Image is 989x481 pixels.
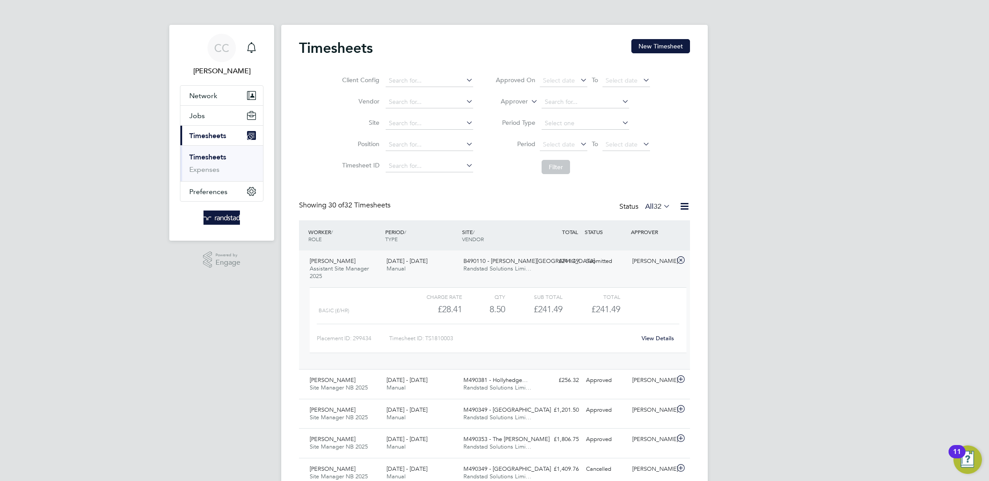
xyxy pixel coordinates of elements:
span: [DATE] - [DATE] [387,376,427,384]
span: TOTAL [562,228,578,235]
span: 32 Timesheets [328,201,391,210]
span: [PERSON_NAME] [310,257,355,265]
span: [DATE] - [DATE] [387,406,427,413]
input: Select one [542,117,629,130]
span: Site Manager NB 2025 [310,443,368,450]
button: Jobs [180,106,263,125]
span: Randstad Solutions Limi… [463,473,531,480]
input: Search for... [386,75,473,87]
span: To [589,138,601,150]
label: Timesheet ID [339,161,379,169]
div: Cancelled [582,462,629,477]
span: CC [214,42,229,54]
div: 11 [953,452,961,463]
span: Manual [387,265,406,272]
div: £1,409.76 [536,462,582,477]
div: WORKER [306,224,383,247]
span: Randstad Solutions Limi… [463,413,531,421]
div: Approved [582,403,629,417]
span: M490349 - [GEOGRAPHIC_DATA] [463,465,551,473]
label: Period Type [495,119,535,127]
span: 32 [654,202,662,211]
div: £1,201.50 [536,403,582,417]
input: Search for... [542,96,629,108]
span: M490349 - [GEOGRAPHIC_DATA] [463,406,551,413]
span: Basic (£/HR) [319,307,349,314]
span: Assistant Site Manager 2025 [310,265,369,280]
button: Filter [542,160,570,174]
nav: Main navigation [169,25,274,241]
div: APPROVER [629,224,675,240]
input: Search for... [386,117,473,130]
div: [PERSON_NAME] [629,432,675,447]
input: Search for... [386,96,473,108]
span: Network [189,91,217,100]
span: Jobs [189,111,205,120]
span: Randstad Solutions Limi… [463,265,531,272]
img: randstad-logo-retina.png [203,211,240,225]
span: / [404,228,406,235]
label: Client Config [339,76,379,84]
span: Randstad Solutions Limi… [463,384,531,391]
div: Approved [582,432,629,447]
button: Preferences [180,182,263,201]
span: Select date [606,140,638,148]
div: STATUS [582,224,629,240]
div: Approved [582,373,629,388]
span: VENDOR [462,235,484,242]
a: Go to home page [180,211,263,225]
input: Search for... [386,160,473,172]
div: Placement ID: 299434 [317,331,389,346]
span: Powered by [215,251,240,259]
input: Search for... [386,139,473,151]
a: Timesheets [189,153,226,161]
div: Total [562,291,620,302]
div: Submitted [582,254,629,269]
a: View Details [642,334,674,342]
label: Approved On [495,76,535,84]
span: Select date [606,76,638,84]
span: Manual [387,473,406,480]
div: Status [619,201,672,213]
button: Network [180,86,263,105]
label: Period [495,140,535,148]
span: [DATE] - [DATE] [387,257,427,265]
div: SITE [460,224,537,247]
div: [PERSON_NAME] [629,373,675,388]
div: [PERSON_NAME] [629,403,675,417]
div: Charge rate [405,291,462,302]
span: Select date [543,76,575,84]
span: ROLE [308,235,322,242]
span: Site Manager NB 2025 [310,473,368,480]
label: Site [339,119,379,127]
span: [PERSON_NAME] [310,406,355,413]
label: Approver [488,97,528,106]
div: Timesheet ID: TS1810003 [389,331,636,346]
span: [PERSON_NAME] [310,376,355,384]
button: Timesheets [180,126,263,145]
a: Expenses [189,165,219,174]
h2: Timesheets [299,39,373,57]
span: Timesheets [189,131,226,140]
div: Showing [299,201,392,210]
div: £256.32 [536,373,582,388]
div: PERIOD [383,224,460,247]
div: £241.49 [536,254,582,269]
span: / [473,228,475,235]
label: All [645,202,670,211]
span: [DATE] - [DATE] [387,465,427,473]
span: To [589,74,601,86]
span: 30 of [328,201,344,210]
div: £1,806.75 [536,432,582,447]
div: Timesheets [180,145,263,181]
span: Site Manager NB 2025 [310,413,368,421]
label: Position [339,140,379,148]
span: B490110 - [PERSON_NAME][GEOGRAPHIC_DATA] [463,257,595,265]
div: 8.50 [462,302,505,317]
span: [PERSON_NAME] [310,435,355,443]
div: £28.41 [405,302,462,317]
span: Engage [215,259,240,266]
span: M490353 - The [PERSON_NAME] [463,435,550,443]
span: [DATE] - [DATE] [387,435,427,443]
span: / [331,228,333,235]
